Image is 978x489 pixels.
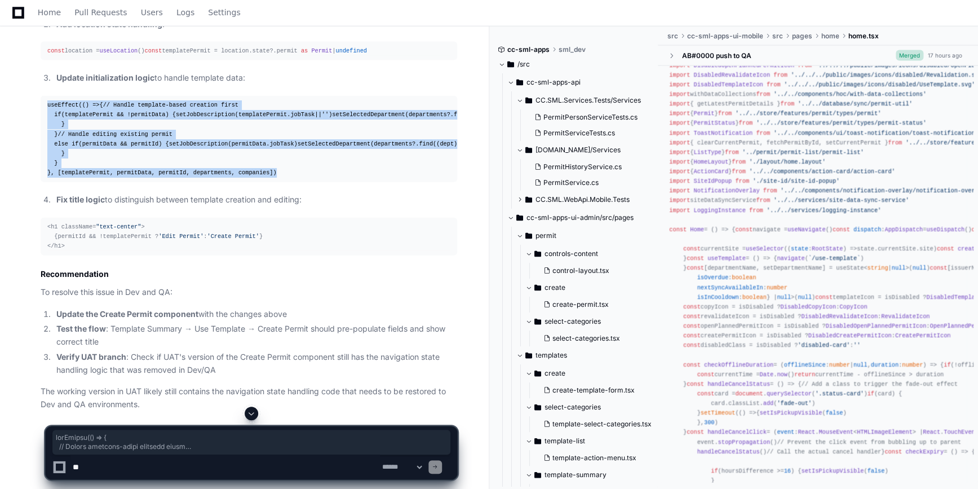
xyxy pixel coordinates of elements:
[526,213,634,222] span: cc-sml-apps-ui-admin/src/pages
[56,352,126,362] strong: Verify UAT branch
[718,110,732,117] span: from
[53,72,457,85] li: to handle template data:
[552,300,609,309] span: create-permit.tsx
[552,386,635,395] span: create-template-form.tsx
[534,247,541,261] svg: Directory
[207,233,259,240] span: 'Create Permit'
[683,303,701,310] span: const
[798,294,812,301] span: null
[697,294,739,301] span: isInCooldown
[57,131,172,138] span: // Handle editing existing permit
[693,149,721,156] span: ListType
[791,245,808,252] span: state
[669,139,690,146] span: import
[735,110,881,117] span: '../../store/features/permit/types/permit'
[732,168,746,175] span: from
[780,100,794,107] span: from
[56,433,447,451] span: lorEmipsu(() => { // Dolors ametcons-adipi elitsedd eiusm te (incididuNtutla && !etdoloRema) { al...
[534,367,541,380] svg: Directory
[839,303,867,310] span: CopyIcon
[669,62,690,69] span: import
[693,168,728,175] span: ActionCard
[525,312,658,331] button: select-categories
[534,315,541,328] svg: Directory
[693,178,732,184] span: SiteIdPopup
[815,390,864,397] span: '.status-card'
[543,178,599,187] span: PermitService.cs
[669,100,690,107] span: import
[516,227,658,245] button: permit
[732,274,756,281] span: boolean
[707,381,770,387] span: handleCancelStatus
[545,403,601,412] span: select-categories
[888,139,902,146] span: from
[56,19,162,29] strong: Add location state handling
[777,371,787,378] span: now
[516,76,523,89] svg: Directory
[545,249,598,258] span: controls-content
[498,55,650,73] button: /src
[756,130,770,136] span: from
[530,125,652,141] button: PermitServiceTests.cs
[693,158,728,165] span: HomeLayout
[760,371,774,378] span: Date
[507,73,658,91] button: cc-sml-apps-api
[543,113,638,122] span: PermitPersonServiceTests.cs
[53,351,457,377] li: : Check if UAT's version of the Create Permit component still has the navigation state handling l...
[784,81,975,88] span: '../../../public/images/icons/disabled/UseTemplate.svg'
[829,362,850,368] span: number
[801,313,878,320] span: DisabledRevalidateIcon
[735,226,753,233] span: const
[937,245,954,252] span: const
[781,303,837,310] span: DisabledCopyIcon
[815,294,833,301] span: const
[669,207,690,214] span: import
[693,72,770,78] span: DisabledRevalidateIcon
[536,351,567,360] span: templates
[767,207,881,214] span: '../../services/logging-instance'
[773,197,909,204] span: '../../services/site-data-sync-service'
[516,191,658,209] button: CC.SML.WebApi.Mobile.Tests
[928,51,962,60] div: 17 hours ago
[798,62,812,69] span: from
[539,382,652,398] button: create-template-form.tsx
[808,255,860,262] span: `/use-template`
[96,223,141,230] span: "text-center"
[669,197,690,204] span: import
[526,78,581,87] span: cc-sml-apps-api
[794,371,815,378] span: return
[669,149,690,156] span: import
[667,32,678,41] span: src
[763,187,777,194] span: from
[525,364,658,382] button: create
[669,110,690,117] span: import
[772,32,782,41] span: src
[683,362,701,368] span: const
[669,91,690,98] span: import
[669,120,690,126] span: import
[525,349,532,362] svg: Directory
[853,362,868,368] span: null
[871,362,899,368] span: duration
[687,32,763,41] span: cc-sml-apps-ui-mobile
[54,140,68,147] span: else
[169,140,228,147] span: setJobDescription
[517,60,530,69] span: /src
[103,102,238,108] span: // Handle template-based creation first
[746,245,784,252] span: useSelector
[322,111,329,118] span: ''
[253,47,270,54] span: state
[773,91,926,98] span: '../../components/hoc/with-data-collections'
[436,140,467,147] span: ( ) =>
[798,100,912,107] span: '../../database/sync/permit-util'
[525,193,532,206] svg: Directory
[777,400,812,407] span: 'fade-out'
[735,178,749,184] span: from
[545,283,565,292] span: create
[145,47,162,54] span: const
[742,294,767,301] span: boolean
[525,245,658,263] button: controls-content
[669,72,690,78] span: import
[784,362,923,368] span: : | , :
[290,111,315,118] span: jobTask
